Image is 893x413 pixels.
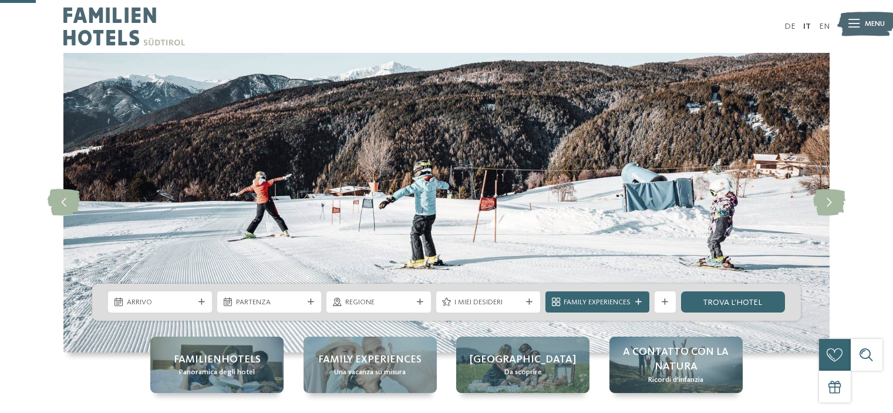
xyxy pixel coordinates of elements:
[236,297,303,308] span: Partenza
[150,337,284,393] a: Hotel sulle piste da sci per bambini: divertimento senza confini Familienhotels Panoramica degli ...
[803,22,811,31] a: IT
[620,345,732,374] span: A contatto con la natura
[609,337,743,393] a: Hotel sulle piste da sci per bambini: divertimento senza confini A contatto con la natura Ricordi...
[63,53,830,352] img: Hotel sulle piste da sci per bambini: divertimento senza confini
[865,19,885,29] span: Menu
[564,297,631,308] span: Family Experiences
[174,352,261,367] span: Familienhotels
[454,297,521,308] span: I miei desideri
[127,297,194,308] span: Arrivo
[681,291,785,313] a: trova l’hotel
[819,22,830,31] a: EN
[179,367,255,378] span: Panoramica degli hotel
[784,22,796,31] a: DE
[648,375,703,385] span: Ricordi d’infanzia
[456,337,589,393] a: Hotel sulle piste da sci per bambini: divertimento senza confini [GEOGRAPHIC_DATA] Da scoprire
[470,352,576,367] span: [GEOGRAPHIC_DATA]
[345,297,412,308] span: Regione
[334,367,406,378] span: Una vacanza su misura
[304,337,437,393] a: Hotel sulle piste da sci per bambini: divertimento senza confini Family experiences Una vacanza s...
[318,352,422,367] span: Family experiences
[504,367,542,378] span: Da scoprire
